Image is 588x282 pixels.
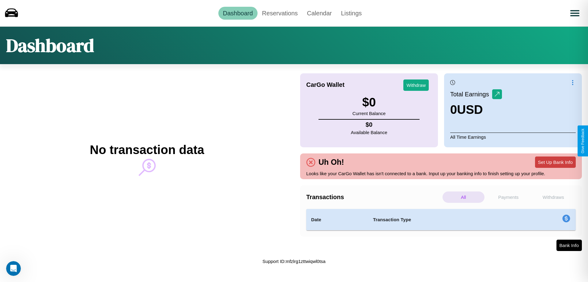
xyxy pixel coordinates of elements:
[373,216,512,223] h4: Transaction Type
[581,129,585,153] div: Give Feedback
[532,191,574,203] p: Withdraws
[352,95,386,109] h3: $ 0
[566,5,583,22] button: Open menu
[403,79,429,91] button: Withdraw
[306,209,576,230] table: simple table
[535,156,576,168] button: Set Up Bank Info
[311,216,363,223] h4: Date
[302,7,336,20] a: Calendar
[351,128,387,137] p: Available Balance
[450,133,576,141] p: All Time Earnings
[450,103,502,117] h3: 0 USD
[6,33,94,58] h1: Dashboard
[336,7,366,20] a: Listings
[351,121,387,128] h4: $ 0
[306,81,345,88] h4: CarGo Wallet
[443,191,484,203] p: All
[556,240,582,251] button: Bank Info
[90,143,204,157] h2: No transaction data
[488,191,530,203] p: Payments
[306,194,441,201] h4: Transactions
[262,257,326,265] p: Support ID: mfzlrg1zttwiqwl0tsa
[6,261,21,276] iframe: Intercom live chat
[306,169,576,178] p: Looks like your CarGo Wallet has isn't connected to a bank. Input up your banking info to finish ...
[450,89,492,100] p: Total Earnings
[218,7,258,20] a: Dashboard
[258,7,303,20] a: Reservations
[352,109,386,118] p: Current Balance
[315,158,347,167] h4: Uh Oh!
